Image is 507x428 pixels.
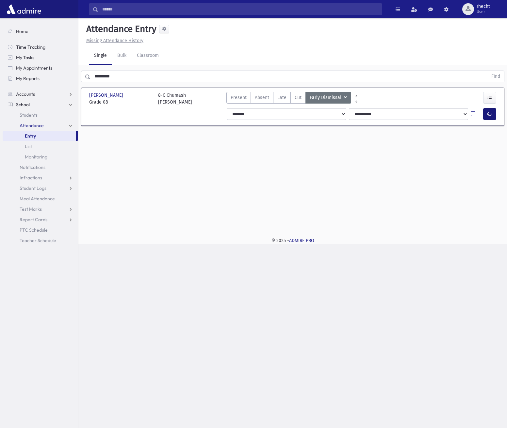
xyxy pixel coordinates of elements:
[3,162,78,173] a: Notifications
[16,75,40,81] span: My Reports
[305,92,351,104] button: Early Dismissal
[20,196,55,202] span: Meal Attendance
[3,183,78,193] a: Student Logs
[3,173,78,183] a: Infractions
[16,28,28,34] span: Home
[158,92,192,106] div: 8-C Chumash [PERSON_NAME]
[477,4,490,9] span: rhecht
[3,214,78,225] a: Report Cards
[20,238,56,243] span: Teacher Schedule
[89,237,497,244] div: © 2025 -
[5,3,43,16] img: AdmirePro
[20,206,42,212] span: Test Marks
[3,89,78,99] a: Accounts
[86,38,143,43] u: Missing Attendance History
[3,42,78,52] a: Time Tracking
[89,47,112,65] a: Single
[310,94,343,101] span: Early Dismissal
[226,92,351,106] div: AttTypes
[20,164,45,170] span: Notifications
[16,55,34,60] span: My Tasks
[289,238,314,243] a: ADMIRE PRO
[255,94,269,101] span: Absent
[20,227,48,233] span: PTC Schedule
[277,94,286,101] span: Late
[89,92,124,99] span: [PERSON_NAME]
[20,217,47,222] span: Report Cards
[84,38,143,43] a: Missing Attendance History
[16,44,45,50] span: Time Tracking
[3,63,78,73] a: My Appointments
[112,47,132,65] a: Bulk
[132,47,164,65] a: Classroom
[3,52,78,63] a: My Tasks
[295,94,302,101] span: Cut
[231,94,247,101] span: Present
[3,141,78,152] a: List
[25,154,47,160] span: Monitoring
[3,73,78,84] a: My Reports
[477,9,490,14] span: User
[20,185,46,191] span: Student Logs
[3,204,78,214] a: Test Marks
[3,235,78,246] a: Teacher Schedule
[20,175,42,181] span: Infractions
[20,123,44,128] span: Attendance
[25,133,36,139] span: Entry
[98,3,382,15] input: Search
[3,26,78,37] a: Home
[3,120,78,131] a: Attendance
[3,110,78,120] a: Students
[16,65,52,71] span: My Appointments
[487,71,504,82] button: Find
[3,225,78,235] a: PTC Schedule
[25,143,32,149] span: List
[3,131,76,141] a: Entry
[3,193,78,204] a: Meal Attendance
[16,102,30,107] span: School
[84,24,156,35] h5: Attendance Entry
[16,91,35,97] span: Accounts
[20,112,38,118] span: Students
[89,99,152,106] span: Grade 08
[3,152,78,162] a: Monitoring
[3,99,78,110] a: School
